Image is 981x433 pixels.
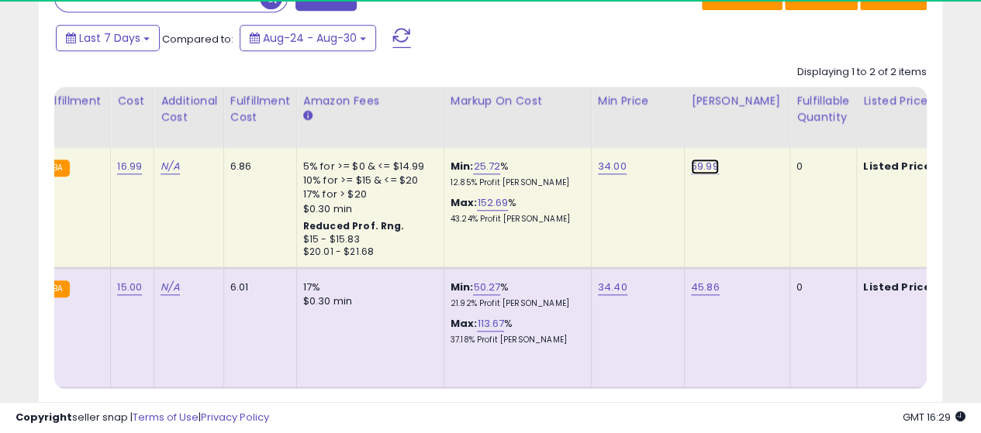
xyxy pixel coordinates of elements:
[451,298,579,309] p: 21.92% Profit [PERSON_NAME]
[863,280,934,294] b: Listed Price:
[201,410,269,424] a: Privacy Policy
[161,93,217,125] div: Additional Cost
[303,246,432,259] div: $20.01 - $21.68
[59,91,139,101] div: Domain Overview
[303,187,432,201] div: 17% for > $20
[451,160,579,188] div: %
[444,87,591,148] th: The percentage added to the cost of goods (COGS) that forms the calculator for Min & Max prices.
[25,25,37,37] img: logo_orange.svg
[16,411,269,425] div: seller snap | |
[796,280,845,294] div: 0
[796,160,845,174] div: 0
[43,25,76,37] div: v 4.0.25
[303,174,432,187] div: 10% for >= $15 & <= $20
[903,410,965,424] span: 2025-09-7 16:29 GMT
[16,410,72,424] strong: Copyright
[40,40,171,53] div: Domain: [DOMAIN_NAME]
[797,65,927,80] div: Displaying 1 to 2 of 2 items
[451,280,579,309] div: %
[303,160,432,174] div: 5% for >= $0 & <= $14.99
[230,280,285,294] div: 6.01
[477,195,508,211] a: 152.69
[162,32,233,46] span: Compared to:
[691,93,783,109] div: [PERSON_NAME]
[117,93,147,109] div: Cost
[41,93,104,109] div: Fulfillment
[154,90,167,102] img: tab_keywords_by_traffic_grey.svg
[42,90,54,102] img: tab_domain_overview_orange.svg
[230,93,290,125] div: Fulfillment Cost
[451,177,579,188] p: 12.85% Profit [PERSON_NAME]
[451,316,478,331] b: Max:
[240,25,376,51] button: Aug-24 - Aug-30
[863,159,934,174] b: Listed Price:
[56,25,160,51] button: Last 7 Days
[303,280,432,294] div: 17%
[451,280,474,294] b: Min:
[41,160,70,177] small: FBA
[598,159,627,174] a: 34.00
[477,316,504,332] a: 113.67
[117,280,142,295] a: 15.00
[473,280,500,295] a: 50.27
[41,280,70,297] small: FBA
[133,410,199,424] a: Terms of Use
[79,30,140,46] span: Last 7 Days
[451,214,579,225] p: 43.24% Profit [PERSON_NAME]
[796,93,850,125] div: Fulfillable Quantity
[598,93,678,109] div: Min Price
[303,202,432,216] div: $0.30 min
[451,317,579,345] div: %
[303,219,405,232] b: Reduced Prof. Rng.
[161,159,179,174] a: N/A
[451,159,474,174] b: Min:
[230,160,285,174] div: 6.86
[117,159,142,174] a: 16.99
[451,93,585,109] div: Markup on Cost
[691,159,719,174] a: 59.99
[25,40,37,53] img: website_grey.svg
[303,93,437,109] div: Amazon Fees
[161,280,179,295] a: N/A
[303,109,313,123] small: Amazon Fees.
[598,280,627,295] a: 34.40
[171,91,261,101] div: Keywords by Traffic
[303,294,432,308] div: $0.30 min
[451,335,579,345] p: 37.18% Profit [PERSON_NAME]
[263,30,357,46] span: Aug-24 - Aug-30
[451,195,478,210] b: Max:
[451,196,579,225] div: %
[691,280,720,295] a: 45.86
[303,233,432,246] div: $15 - $15.83
[473,159,500,174] a: 25.72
